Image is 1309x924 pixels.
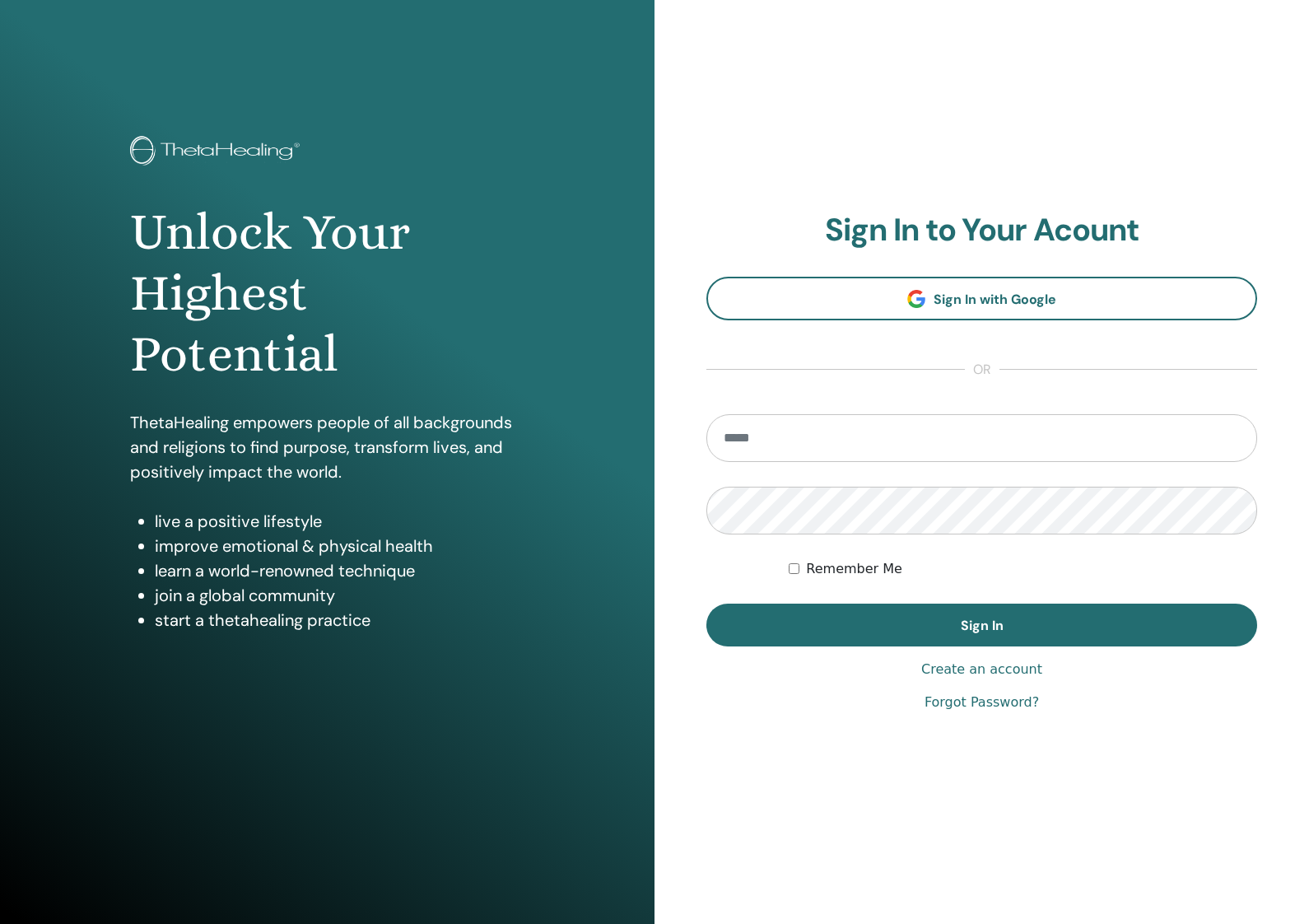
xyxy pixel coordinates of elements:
[155,558,525,583] li: learn a world-renowned technique
[965,360,999,380] span: or
[925,693,1039,712] a: Forgot Password?
[789,559,1257,579] div: Keep me authenticated indefinitely or until I manually logout
[961,617,1004,634] span: Sign In
[921,660,1042,679] a: Create an account
[706,212,1257,250] h2: Sign In to Your Acount
[706,604,1257,646] button: Sign In
[155,534,525,558] li: improve emotional & physical health
[806,559,902,579] label: Remember Me
[155,608,525,632] li: start a thetahealing practice
[155,509,525,534] li: live a positive lifestyle
[934,291,1056,308] span: Sign In with Google
[155,583,525,608] li: join a global community
[130,202,525,385] h1: Unlock Your Highest Potential
[706,277,1257,320] a: Sign In with Google
[130,410,525,484] p: ThetaHealing empowers people of all backgrounds and religions to find purpose, transform lives, a...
